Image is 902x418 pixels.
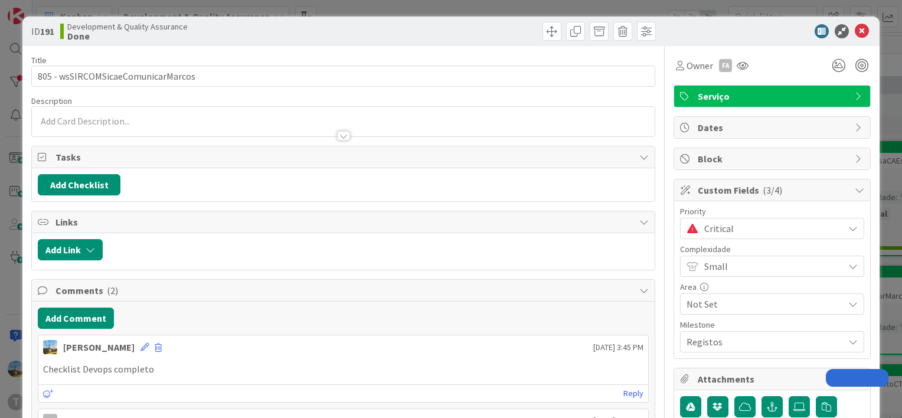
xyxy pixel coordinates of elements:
span: Custom Fields [698,183,849,197]
p: Checklist Devops completo [43,363,643,376]
div: Priority [680,207,864,215]
button: Add Comment [38,308,114,329]
input: type card name here... [31,66,655,87]
b: Done [67,31,188,41]
span: Tasks [55,150,633,164]
div: Area [680,283,864,291]
span: [DATE] 3:45 PM [593,341,643,354]
span: Dates [698,120,849,135]
span: Not Set [687,296,838,312]
span: Serviço [698,89,849,103]
span: ( 3/4 ) [763,184,782,196]
div: Milestone [680,321,864,329]
span: Comments [55,283,633,298]
button: Add Checklist [38,174,120,195]
span: Registos [687,334,838,350]
b: 191 [40,25,54,37]
span: Critical [704,220,838,237]
span: Development & Quality Assurance [67,22,188,31]
img: DG [43,340,57,354]
div: FA [719,59,732,72]
span: Links [55,215,633,229]
span: Small [704,258,838,275]
a: Reply [623,386,643,401]
span: ( 2 ) [107,285,118,296]
span: ID [31,24,54,38]
span: Description [31,96,72,106]
div: Complexidade [680,245,864,253]
div: [PERSON_NAME] [63,340,135,354]
span: Attachments [698,372,849,386]
span: Owner [687,58,713,73]
button: Add Link [38,239,103,260]
span: Block [698,152,849,166]
label: Title [31,55,47,66]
